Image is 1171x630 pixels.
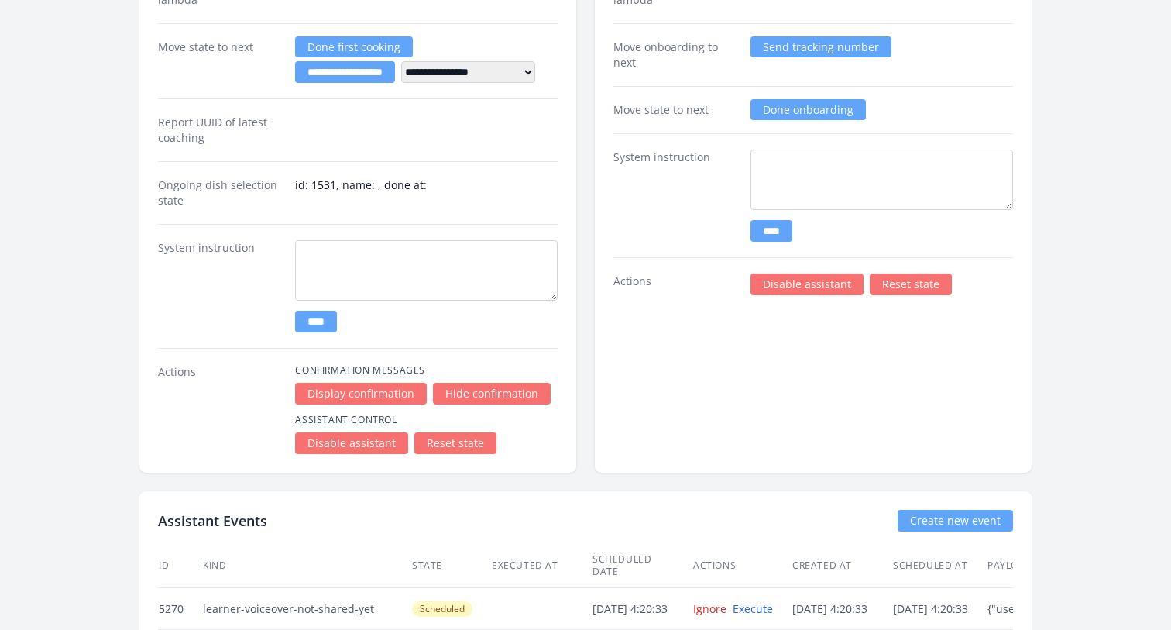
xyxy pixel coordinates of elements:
dt: Move state to next [158,40,283,83]
a: Send tracking number [750,36,891,57]
h4: Confirmation Messages [295,364,558,377]
h2: Assistant Events [158,510,267,532]
a: Done onboarding [750,99,866,120]
td: [DATE] 4:20:33 [792,588,892,630]
a: Execute [733,601,773,616]
dt: Move onboarding to next [613,40,738,71]
dt: Move state to next [613,102,738,118]
h4: Assistant Control [295,414,558,426]
dd: id: 1531, name: , done at: [295,177,558,208]
a: Disable assistant [750,274,864,295]
th: Executed at [491,544,592,588]
th: ID [158,544,202,588]
td: [DATE] 4:20:33 [592,588,692,630]
th: Scheduled at [892,544,987,588]
a: Done first cooking [295,36,413,57]
a: Reset state [414,432,496,454]
td: 5270 [158,588,202,630]
th: Kind [202,544,411,588]
th: Created at [792,544,892,588]
dt: System instruction [613,150,738,242]
a: Disable assistant [295,432,408,454]
a: Hide confirmation [433,383,551,405]
dt: Ongoing dish selection state [158,177,283,208]
dt: System instruction [158,240,283,332]
td: [DATE] 4:20:33 [892,588,987,630]
th: Actions [692,544,792,588]
th: State [411,544,491,588]
td: learner-voiceover-not-shared-yet [202,588,411,630]
a: Display confirmation [295,383,427,405]
a: Reset state [870,274,952,295]
dt: Actions [158,364,283,454]
dt: Actions [613,274,738,295]
a: Ignore [693,601,726,616]
span: Scheduled [412,601,472,617]
th: Scheduled date [592,544,692,588]
dt: Report UUID of latest coaching [158,115,283,146]
a: Create new event [898,510,1013,532]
